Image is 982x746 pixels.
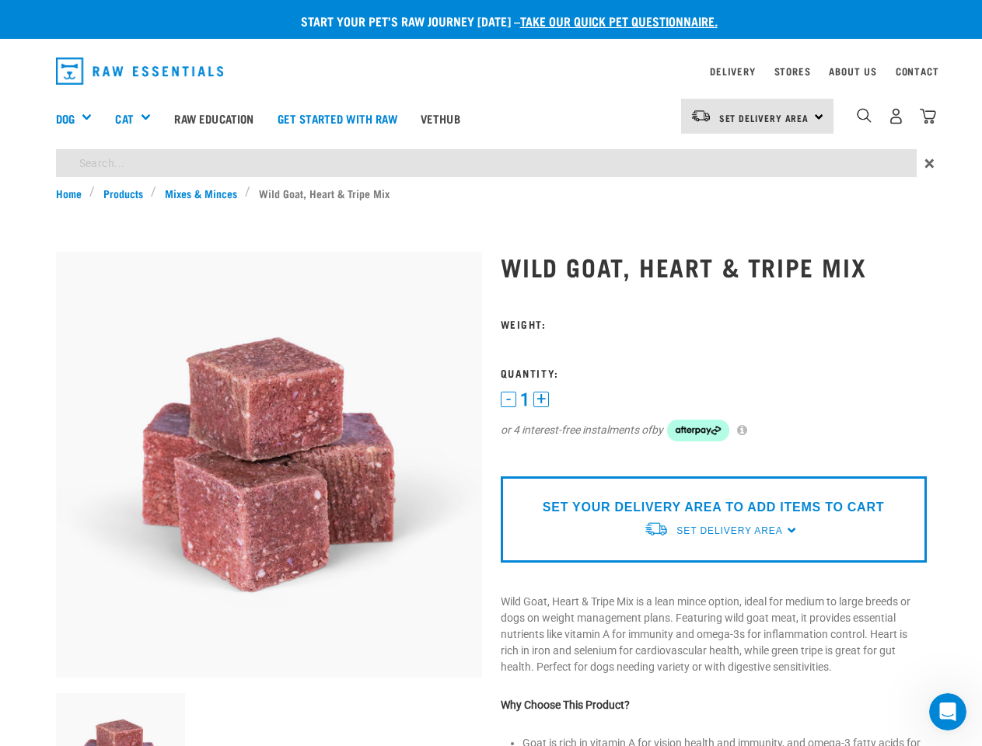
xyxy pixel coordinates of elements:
[719,115,809,120] span: Set Delivery Area
[929,693,966,730] iframe: Intercom live chat
[520,392,529,408] span: 1
[156,185,245,201] a: Mixes & Minces
[644,521,669,537] img: van-moving.png
[888,108,904,124] img: user.png
[774,68,811,74] a: Stores
[543,498,884,517] p: SET YOUR DELIVERY AREA TO ADD ITEMS TO CART
[501,253,927,281] h1: Wild Goat, Heart & Tripe Mix
[56,110,75,127] a: Dog
[533,392,549,407] button: +
[501,420,927,441] div: or 4 interest-free instalments of by
[501,367,927,378] h3: Quantity:
[676,525,782,536] span: Set Delivery Area
[857,108,872,123] img: home-icon-1@2x.png
[56,185,90,201] a: Home
[56,58,224,85] img: Raw Essentials Logo
[56,252,482,678] img: Goat Heart Tripe 8451
[690,109,711,123] img: van-moving.png
[501,392,516,407] button: -
[95,185,151,201] a: Products
[710,68,755,74] a: Delivery
[501,699,630,711] strong: Why Choose This Product?
[163,87,265,149] a: Raw Education
[56,149,917,177] input: Search...
[115,110,133,127] a: Cat
[667,420,729,441] img: Afterpay
[44,51,939,91] nav: dropdown navigation
[920,108,936,124] img: home-icon@2x.png
[266,87,409,149] a: Get started with Raw
[829,68,876,74] a: About Us
[924,149,935,177] span: ×
[520,17,718,24] a: take our quick pet questionnaire.
[501,318,927,329] h3: Weight:
[501,594,927,675] p: Wild Goat, Heart & Tripe Mix is a lean mince option, ideal for medium to large breeds or dogs on ...
[56,185,927,201] nav: breadcrumbs
[896,68,939,74] a: Contact
[409,87,472,149] a: Vethub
